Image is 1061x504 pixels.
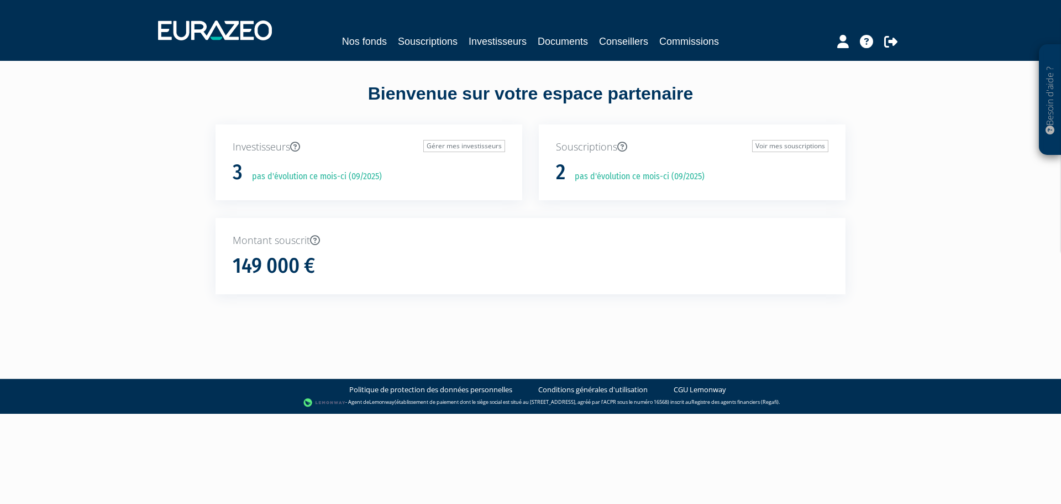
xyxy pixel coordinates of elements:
[469,34,527,49] a: Investisseurs
[556,140,828,154] p: Souscriptions
[11,397,1050,408] div: - Agent de (établissement de paiement dont le siège social est situé au [STREET_ADDRESS], agréé p...
[752,140,828,152] a: Voir mes souscriptions
[567,170,705,183] p: pas d'évolution ce mois-ci (09/2025)
[158,20,272,40] img: 1732889491-logotype_eurazeo_blanc_rvb.png
[244,170,382,183] p: pas d'évolution ce mois-ci (09/2025)
[674,385,726,395] a: CGU Lemonway
[233,161,243,184] h1: 3
[303,397,346,408] img: logo-lemonway.png
[1044,50,1057,150] p: Besoin d'aide ?
[538,34,588,49] a: Documents
[423,140,505,152] a: Gérer mes investisseurs
[342,34,387,49] a: Nos fonds
[659,34,719,49] a: Commissions
[538,385,648,395] a: Conditions générales d'utilisation
[233,254,315,278] h1: 149 000 €
[207,81,854,124] div: Bienvenue sur votre espace partenaire
[349,385,512,395] a: Politique de protection des données personnelles
[691,398,779,406] a: Registre des agents financiers (Regafi)
[398,34,458,49] a: Souscriptions
[233,233,828,248] p: Montant souscrit
[369,398,395,406] a: Lemonway
[233,140,505,154] p: Investisseurs
[599,34,648,49] a: Conseillers
[556,161,565,184] h1: 2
